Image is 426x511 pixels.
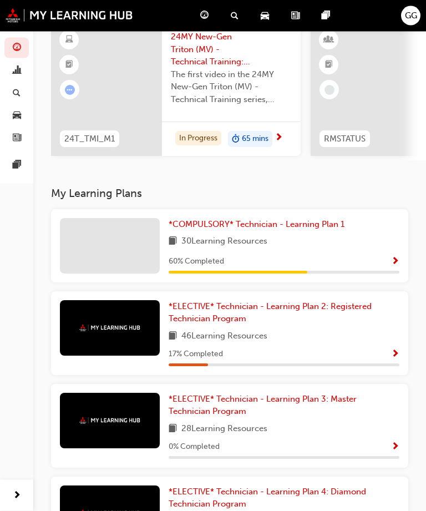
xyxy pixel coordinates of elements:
span: The first video in the 24MY New-Gen Triton (MV) - Technical Training series, covering: Engine [171,69,292,107]
a: *ELECTIVE* Technician - Learning Plan 4: Diamond Technician Program [169,486,399,511]
span: guage-icon [13,43,21,53]
a: news-icon [282,4,313,27]
span: duration-icon [232,133,240,147]
span: search-icon [231,9,239,23]
span: book-icon [169,330,177,344]
a: *COMPULSORY* Technician - Learning Plan 1 [169,219,349,231]
a: car-icon [252,4,282,27]
span: 60 % Completed [169,256,224,269]
span: next-icon [13,489,21,503]
span: next-icon [275,134,283,144]
span: learningResourceType_INSTRUCTOR_LED-icon [325,33,333,48]
span: news-icon [291,9,300,23]
span: 30 Learning Resources [181,235,267,249]
a: search-icon [222,4,252,27]
span: *ELECTIVE* Technician - Learning Plan 3: Master Technician Program [169,394,357,417]
span: 28 Learning Resources [181,423,267,437]
img: mmal [79,417,140,424]
span: chart-icon [13,66,21,76]
button: Show Progress [391,255,399,269]
span: GG [405,9,417,22]
span: learningResourceType_ELEARNING-icon [65,33,73,48]
button: Show Progress [391,441,399,454]
span: 46 Learning Resources [181,330,267,344]
span: car-icon [13,111,21,121]
img: mmal [6,8,133,23]
span: booktick-icon [65,58,73,73]
span: pages-icon [322,9,330,23]
span: pages-icon [13,160,21,170]
span: Show Progress [391,350,399,360]
span: learningRecordVerb_NONE-icon [324,85,334,95]
h3: My Learning Plans [51,188,408,200]
span: booktick-icon [325,58,333,73]
a: pages-icon [313,4,343,27]
span: *ELECTIVE* Technician - Learning Plan 2: Registered Technician Program [169,302,372,325]
a: *ELECTIVE* Technician - Learning Plan 2: Registered Technician Program [169,301,399,326]
span: RMSTATUS [324,133,366,146]
span: book-icon [169,423,177,437]
span: 24MY New-Gen Triton (MV) - Technical Training: Video 1 of 3 [171,31,292,69]
a: guage-icon [191,4,222,27]
div: In Progress [175,131,221,146]
span: car-icon [261,9,269,23]
span: *ELECTIVE* Technician - Learning Plan 4: Diamond Technician Program [169,487,366,510]
button: GG [401,6,420,26]
span: news-icon [13,133,21,143]
span: *COMPULSORY* Technician - Learning Plan 1 [169,220,344,230]
span: Show Progress [391,257,399,267]
span: book-icon [169,235,177,249]
img: mmal [79,325,140,332]
a: *ELECTIVE* Technician - Learning Plan 3: Master Technician Program [169,393,399,418]
span: Show Progress [391,443,399,453]
a: 24T_TMI_M124MY New-Gen Triton (MV) - Technical Training: Video 1 of 3The first video in the 24MY ... [51,22,301,156]
span: guage-icon [200,9,209,23]
span: 0 % Completed [169,441,220,454]
span: 24T_TMI_M1 [64,133,115,146]
span: learningRecordVerb_ATTEMPT-icon [65,85,75,95]
button: Show Progress [391,348,399,362]
span: 17 % Completed [169,348,223,361]
span: 65 mins [242,133,268,146]
span: search-icon [13,88,21,98]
